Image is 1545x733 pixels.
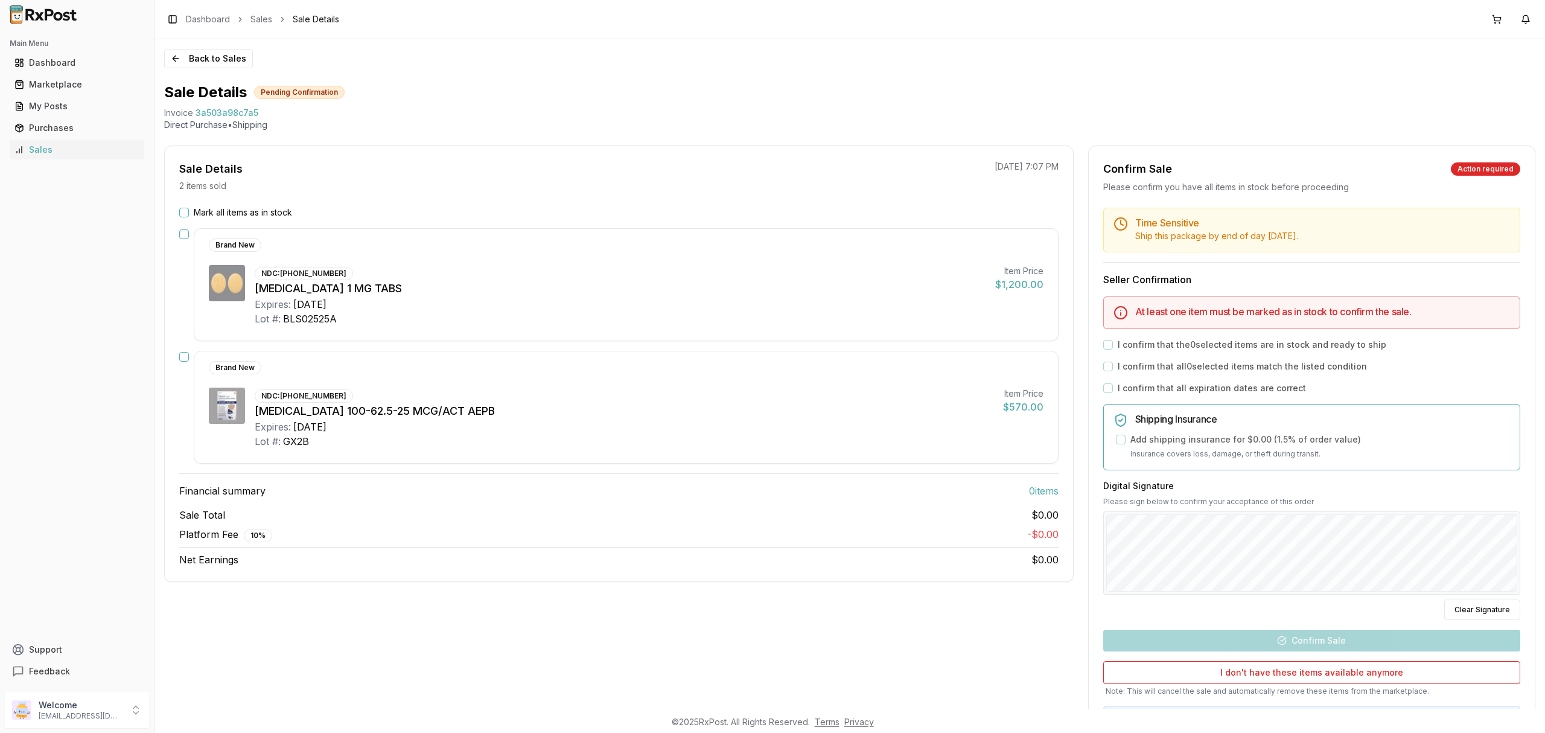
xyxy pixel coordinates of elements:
[12,700,31,720] img: User avatar
[5,140,149,159] button: Sales
[1103,687,1520,696] p: Note: This will cancel the sale and automatically remove these items from the marketplace.
[209,265,245,301] img: Rexulti 1 MG TABS
[1135,231,1298,241] span: Ship this package by end of day [DATE] .
[14,57,139,69] div: Dashboard
[255,434,281,449] div: Lot #:
[1118,360,1367,373] label: I confirm that all 0 selected items match the listed condition
[209,361,261,374] div: Brand New
[255,389,353,403] div: NDC: [PHONE_NUMBER]
[815,717,839,727] a: Terms
[255,280,986,297] div: [MEDICAL_DATA] 1 MG TABS
[14,144,139,156] div: Sales
[179,552,238,567] span: Net Earnings
[1103,181,1520,193] div: Please confirm you have all items in stock before proceeding
[255,312,281,326] div: Lot #:
[5,97,149,116] button: My Posts
[14,100,139,112] div: My Posts
[179,484,266,498] span: Financial summary
[39,711,123,721] p: [EMAIL_ADDRESS][DOMAIN_NAME]
[1103,497,1520,507] p: Please sign below to confirm your acceptance of this order
[14,122,139,134] div: Purchases
[10,52,144,74] a: Dashboard
[209,388,245,424] img: Trelegy Ellipta 100-62.5-25 MCG/ACT AEPB
[995,161,1059,173] p: [DATE] 7:07 PM
[164,49,253,68] button: Back to Sales
[14,78,139,91] div: Marketplace
[1135,307,1510,316] h5: At least one item must be marked as in stock to confirm the sale.
[179,527,272,542] span: Platform Fee
[209,238,261,252] div: Brand New
[283,434,309,449] div: GX2B
[1118,382,1306,394] label: I confirm that all expiration dates are correct
[5,53,149,72] button: Dashboard
[5,639,149,661] button: Support
[5,75,149,94] button: Marketplace
[1444,600,1520,620] button: Clear Signature
[10,39,144,48] h2: Main Menu
[1031,554,1059,566] span: $0.00
[5,661,149,682] button: Feedback
[1103,272,1520,287] h3: Seller Confirmation
[1130,448,1510,460] p: Insurance covers loss, damage, or theft during transit.
[10,117,144,139] a: Purchases
[1135,414,1510,424] h5: Shipping Insurance
[5,5,82,24] img: RxPost Logo
[255,403,993,420] div: [MEDICAL_DATA] 100-62.5-25 MCG/ACT AEPB
[10,139,144,161] a: Sales
[186,13,230,25] a: Dashboard
[1103,161,1172,178] div: Confirm Sale
[995,277,1043,292] div: $1,200.00
[293,420,327,434] div: [DATE]
[1003,388,1043,400] div: Item Price
[844,717,874,727] a: Privacy
[29,665,70,677] span: Feedback
[283,312,337,326] div: BLS02525A
[244,529,272,542] div: 10 %
[1103,661,1520,684] button: I don't have these items available anymore
[186,13,339,25] nav: breadcrumb
[1130,434,1361,446] label: Add shipping insurance for $0.00 ( 1.5 % of order value)
[5,118,149,138] button: Purchases
[1103,480,1520,492] h3: Digital Signature
[10,74,144,95] a: Marketplace
[995,265,1043,277] div: Item Price
[255,420,291,434] div: Expires:
[194,206,292,219] label: Mark all items as in stock
[164,83,247,102] h1: Sale Details
[254,86,345,99] div: Pending Confirmation
[255,267,353,280] div: NDC: [PHONE_NUMBER]
[1031,508,1059,522] span: $0.00
[179,161,243,178] div: Sale Details
[1451,162,1520,176] div: Action required
[1029,484,1059,498] span: 0 item s
[293,297,327,312] div: [DATE]
[1118,339,1386,351] label: I confirm that the 0 selected items are in stock and ready to ship
[179,180,226,192] p: 2 items sold
[179,508,225,522] span: Sale Total
[1135,218,1510,228] h5: Time Sensitive
[164,119,1535,131] p: Direct Purchase • Shipping
[293,13,339,25] span: Sale Details
[1003,400,1043,414] div: $570.00
[196,107,258,119] span: 3a503a98c7a5
[10,95,144,117] a: My Posts
[250,13,272,25] a: Sales
[255,297,291,312] div: Expires:
[1027,528,1059,540] span: - $0.00
[164,107,193,119] div: Invoice
[39,699,123,711] p: Welcome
